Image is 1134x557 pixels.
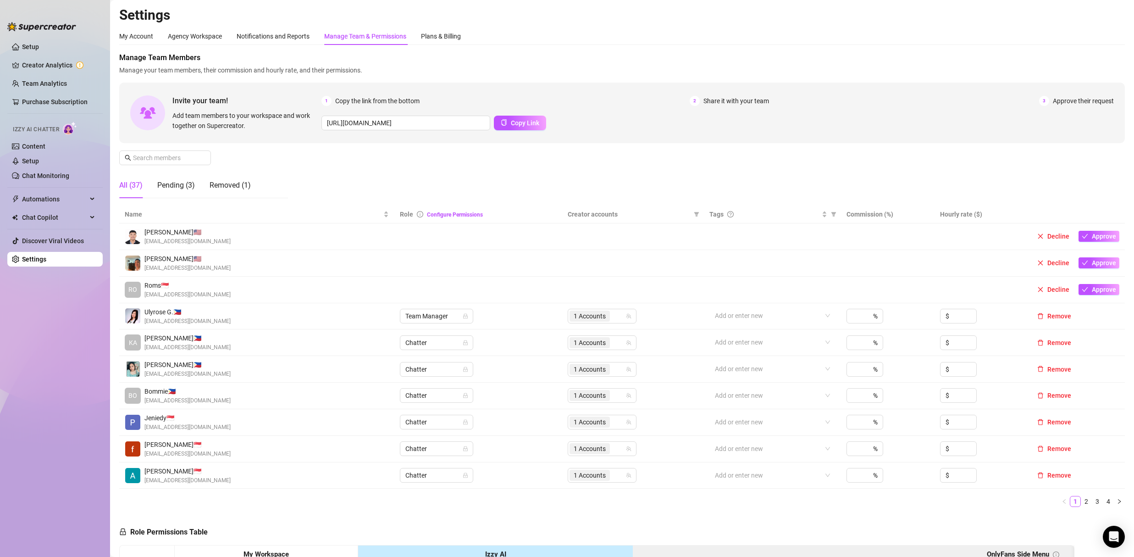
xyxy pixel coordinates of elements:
[210,180,251,191] div: Removed (1)
[574,470,606,480] span: 1 Accounts
[405,468,468,482] span: Chatter
[7,22,76,31] img: logo-BBDzfeDw.svg
[1047,312,1071,320] span: Remove
[1047,339,1071,346] span: Remove
[1079,284,1119,295] button: Approve
[144,466,231,476] span: [PERSON_NAME] 🇸🇬
[511,119,539,127] span: Copy Link
[421,31,461,41] div: Plans & Billing
[125,362,140,377] img: Ma Clarrise Romano
[1034,257,1073,268] button: Decline
[574,444,606,454] span: 1 Accounts
[1082,260,1088,266] span: check
[144,396,231,405] span: [EMAIL_ADDRESS][DOMAIN_NAME]
[692,207,701,221] span: filter
[1062,499,1067,504] span: left
[1037,233,1044,240] span: close
[1034,311,1075,322] button: Remove
[1092,496,1103,507] li: 3
[626,446,631,451] span: team
[494,116,546,130] button: Copy Link
[463,393,468,398] span: lock
[1059,496,1070,507] button: left
[463,340,468,345] span: lock
[570,443,610,454] span: 1 Accounts
[1037,260,1044,266] span: close
[1037,366,1044,372] span: delete
[1034,417,1075,428] button: Remove
[13,125,59,134] span: Izzy AI Chatter
[570,470,610,481] span: 1 Accounts
[463,367,468,372] span: lock
[690,96,700,106] span: 2
[22,157,39,165] a: Setup
[144,254,231,264] span: [PERSON_NAME] 🇺🇸
[22,80,67,87] a: Team Analytics
[417,211,423,217] span: info-circle
[144,423,231,432] span: [EMAIL_ADDRESS][DOMAIN_NAME]
[1079,231,1119,242] button: Approve
[237,31,310,41] div: Notifications and Reports
[574,390,606,401] span: 1 Accounts
[1047,286,1069,293] span: Decline
[144,264,231,273] span: [EMAIL_ADDRESS][DOMAIN_NAME]
[1047,445,1071,452] span: Remove
[574,311,606,321] span: 1 Accounts
[1047,392,1071,399] span: Remove
[22,172,69,179] a: Chat Monitoring
[570,311,610,322] span: 1 Accounts
[144,317,231,326] span: [EMAIL_ADDRESS][DOMAIN_NAME]
[1037,286,1044,293] span: close
[1039,96,1049,106] span: 3
[172,95,321,106] span: Invite your team!
[1114,496,1125,507] button: right
[626,419,631,425] span: team
[570,337,610,348] span: 1 Accounts
[324,31,406,41] div: Manage Team & Permissions
[463,446,468,451] span: lock
[144,360,231,370] span: [PERSON_NAME] 🇵🇭
[1047,233,1069,240] span: Decline
[1103,496,1113,507] a: 4
[570,417,610,428] span: 1 Accounts
[119,528,127,535] span: lock
[144,237,231,246] span: [EMAIL_ADDRESS][DOMAIN_NAME]
[125,209,382,219] span: Name
[63,122,77,135] img: AI Chatter
[1034,443,1075,454] button: Remove
[119,31,153,41] div: My Account
[1117,499,1122,504] span: right
[1103,526,1125,548] div: Open Intercom Messenger
[1034,470,1075,481] button: Remove
[144,413,231,423] span: Jeniedy 🇸🇬
[128,390,137,401] span: BO
[321,96,332,106] span: 1
[12,214,18,221] img: Chat Copilot
[144,450,231,458] span: [EMAIL_ADDRESS][DOMAIN_NAME]
[626,393,631,398] span: team
[1034,337,1075,348] button: Remove
[570,364,610,375] span: 1 Accounts
[1037,446,1044,452] span: delete
[1082,286,1088,293] span: check
[1081,496,1091,507] a: 2
[427,212,483,218] a: Configure Permissions
[405,442,468,456] span: Chatter
[841,206,935,223] th: Commission (%)
[129,338,137,348] span: KA
[709,209,724,219] span: Tags
[125,256,140,271] img: Mark kevin Isip
[1037,472,1044,479] span: delete
[405,389,468,402] span: Chatter
[125,468,140,483] img: Arnie Alcantara
[405,415,468,429] span: Chatter
[1082,233,1088,240] span: check
[119,206,394,223] th: Name
[463,313,468,319] span: lock
[1047,259,1069,267] span: Decline
[22,58,95,72] a: Creator Analytics exclamation-circle
[144,227,231,237] span: [PERSON_NAME] 🇺🇸
[1034,284,1073,295] button: Decline
[172,111,318,131] span: Add team members to your workspace and work together on Supercreator.
[144,333,231,343] span: [PERSON_NAME] 🇵🇭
